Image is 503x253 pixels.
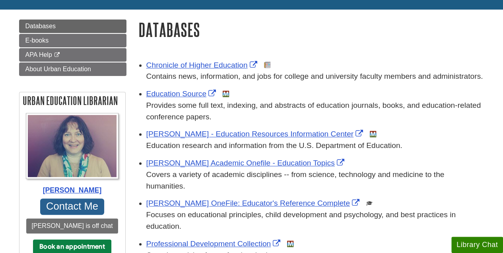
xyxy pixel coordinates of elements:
h1: Databases [138,19,484,40]
img: Scholarly or Peer Reviewed [366,200,373,206]
span: Databases [25,23,56,29]
img: Newspapers [264,62,270,68]
p: Focuses on educational principles, child development and psychology, and best practices in educat... [146,209,484,232]
p: Provides some full text, indexing, and abstracts of education journals, books, and education-rela... [146,100,484,123]
p: Contains news, information, and jobs for college and university faculty members and administrators. [146,71,484,82]
i: This link opens in a new window [54,53,60,58]
a: Link opens in new window [146,239,283,248]
div: [PERSON_NAME] [23,185,121,195]
a: Contact Me [40,199,105,215]
button: Library Chat [451,237,503,253]
img: Profile Photo [26,113,119,179]
p: Education research and information from the U.S. Department of Education. [146,140,484,152]
a: Link opens in new window [146,199,361,207]
a: Link opens in new window [146,90,218,98]
a: E-books [19,34,126,47]
a: Link opens in new window [146,61,259,69]
span: APA Help [25,51,52,58]
img: MeL (Michigan electronic Library) [287,241,293,247]
img: MeL (Michigan electronic Library) [370,131,376,137]
a: Link opens in new window [146,159,346,167]
a: Profile Photo [PERSON_NAME] [23,113,121,196]
a: APA Help [19,48,126,62]
a: Databases [19,19,126,33]
a: About Urban Education [19,62,126,76]
span: E-books [25,37,49,44]
div: Covers a variety of academic disciplines -- from science, technology and medicine to the humanities. [146,169,484,192]
h2: Urban Education Librarian [19,92,125,109]
img: MeL (Michigan electronic Library) [223,91,229,97]
button: [PERSON_NAME] is off chat [26,218,118,234]
a: Link opens in new window [146,130,365,138]
span: About Urban Education [25,66,91,72]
